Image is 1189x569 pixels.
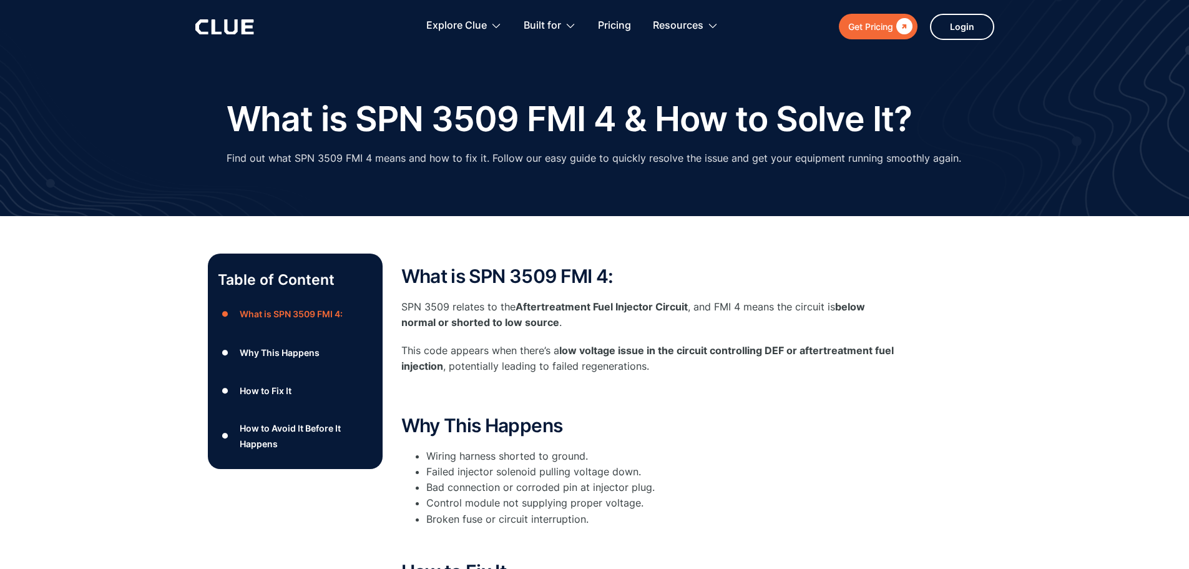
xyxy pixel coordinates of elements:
[401,387,901,403] p: ‍
[227,151,961,166] p: Find out what SPN 3509 FMI 4 means and how to fix it. Follow our easy guide to quickly resolve th...
[240,345,320,360] div: Why This Happens
[218,382,233,400] div: ●
[426,6,502,46] div: Explore Clue
[426,448,901,464] li: Wiring harness shorted to ground.
[401,533,901,549] p: ‍
[240,383,291,398] div: How to Fix It
[218,427,233,445] div: ●
[240,420,372,452] div: How to Avoid It Before It Happens
[426,495,901,511] li: Control module not supplying proper voltage.
[426,464,901,480] li: Failed injector solenoid pulling voltage down.
[848,19,893,34] div: Get Pricing
[218,420,373,452] a: ●How to Avoid It Before It Happens
[839,14,917,39] a: Get Pricing
[227,100,913,138] h1: What is SPN 3509 FMI 4 & How to Solve It?
[893,19,913,34] div: 
[401,343,901,374] p: This code appears when there’s a , potentially leading to failed regenerations.
[218,305,233,324] div: ●
[218,343,233,362] div: ●
[401,299,901,330] p: SPN 3509 relates to the , and FMI 4 means the circuit is .
[426,480,901,495] li: Bad connection or corroded pin at injector plug.
[401,266,901,287] h2: What is SPN 3509 FMI 4:
[930,14,994,40] a: Login
[653,6,703,46] div: Resources
[524,6,561,46] div: Built for
[240,306,343,322] div: What is SPN 3509 FMI 4:
[218,305,373,324] a: ●What is SPN 3509 FMI 4:
[401,344,894,372] strong: low voltage issue in the circuit controlling DEF or aftertreatment fuel injection
[401,300,865,329] strong: below normal or shorted to low source
[426,6,487,46] div: Explore Clue
[218,382,373,400] a: ●How to Fix It
[401,415,901,436] h2: Why This Happens
[516,300,688,313] strong: Aftertreatment Fuel Injector Circuit
[653,6,718,46] div: Resources
[524,6,576,46] div: Built for
[426,512,901,527] li: Broken fuse or circuit interruption.
[598,6,631,46] a: Pricing
[218,270,373,290] p: Table of Content
[218,343,373,362] a: ●Why This Happens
